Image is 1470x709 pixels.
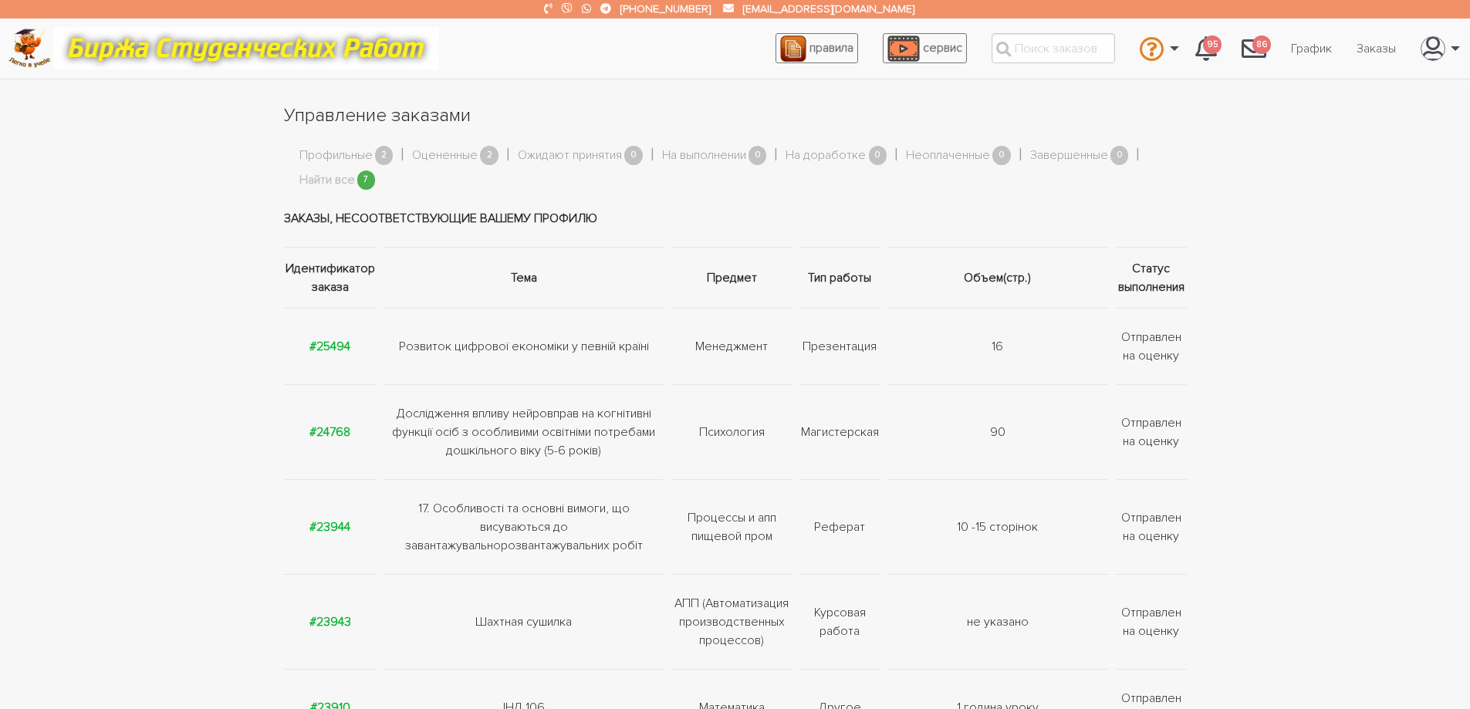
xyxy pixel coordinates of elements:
[1229,28,1279,69] a: 86
[662,146,746,166] a: На выполнении
[884,309,1112,385] td: 16
[1030,146,1108,166] a: Завершенные
[1183,28,1229,69] a: 95
[884,248,1112,309] th: Объем(стр.)
[809,40,853,56] span: правила
[992,146,1011,165] span: 0
[624,146,643,165] span: 0
[1112,480,1187,575] td: Отправлен на оценку
[380,248,667,309] th: Тема
[309,424,350,440] a: #24768
[375,146,394,165] span: 2
[796,248,884,309] th: Тип работы
[1110,146,1129,165] span: 0
[284,190,1187,248] td: Заказы, несоответствующие вашему профилю
[796,309,884,385] td: Презентация
[1112,575,1187,670] td: Отправлен на оценку
[309,339,350,354] a: #25494
[780,35,806,62] img: agreement_icon-feca34a61ba7f3d1581b08bc946b2ec1ccb426f67415f344566775c155b7f62c.png
[518,146,622,166] a: Ожидают принятия
[309,614,351,630] a: #23943
[53,27,439,69] img: motto-12e01f5a76059d5f6a28199ef077b1f78e012cfde436ab5cf1d4517935686d32.gif
[884,575,1112,670] td: не указано
[380,480,667,575] td: 17. Особливості та основні вимоги, що висуваються до завантажувальнорозвантажувальних робіт
[284,103,1187,129] h1: Управление заказами
[884,480,1112,575] td: 10 -15 сторінок
[667,309,796,385] td: Менеджмент
[667,385,796,480] td: Психология
[357,170,376,190] span: 7
[1112,248,1187,309] th: Статус выполнения
[1203,35,1222,55] span: 95
[284,248,380,309] th: Идентификатор заказа
[1112,309,1187,385] td: Отправлен на оценку
[380,575,667,670] td: Шахтная сушилка
[1112,385,1187,480] td: Отправлен на оценку
[883,33,967,63] a: сервис
[299,146,373,166] a: Профильные
[887,35,920,62] img: play_icon-49f7f135c9dc9a03216cfdbccbe1e3994649169d890fb554cedf0eac35a01ba8.png
[480,146,498,165] span: 2
[667,248,796,309] th: Предмет
[1252,35,1271,55] span: 86
[884,385,1112,480] td: 90
[8,29,51,68] img: logo-c4363faeb99b52c628a42810ed6dfb4293a56d4e4775eb116515dfe7f33672af.png
[796,575,884,670] td: Курсовая работа
[749,146,767,165] span: 0
[923,40,962,56] span: сервис
[1344,34,1408,63] a: Заказы
[869,146,887,165] span: 0
[796,480,884,575] td: Реферат
[309,519,350,535] a: #23944
[906,146,990,166] a: Неоплаченные
[786,146,866,166] a: На доработке
[796,385,884,480] td: Магистерская
[380,385,667,480] td: Дослідження впливу нейровправ на когнітивні функції осіб з особливими освітніми потребами дошкіль...
[380,309,667,385] td: Розвиток цифрової економіки у певній країні
[620,2,711,15] a: [PHONE_NUMBER]
[743,2,914,15] a: [EMAIL_ADDRESS][DOMAIN_NAME]
[667,480,796,575] td: Процессы и апп пищевой пром
[1279,34,1344,63] a: График
[667,575,796,670] td: АПП (Автоматизация производственных процессов)
[299,170,355,191] a: Найти все
[992,33,1115,63] input: Поиск заказов
[412,146,478,166] a: Оцененные
[776,33,858,63] a: правила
